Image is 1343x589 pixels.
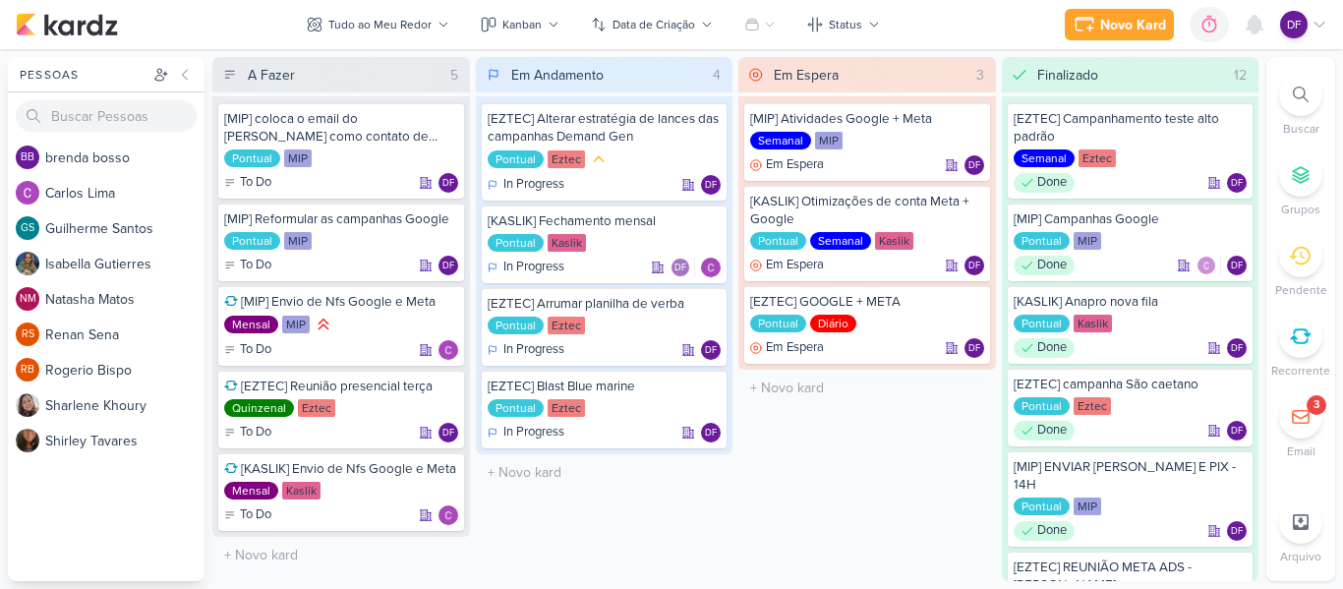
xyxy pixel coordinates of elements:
[16,181,39,205] img: Carlos Lima
[298,399,335,417] div: Eztec
[45,218,204,239] div: G u i l h e r m e S a n t o s
[16,287,39,311] div: Natasha Matos
[240,256,271,275] p: To Do
[1271,362,1330,380] p: Recorrente
[282,316,310,333] div: MIP
[1014,110,1248,146] div: [EZTEC] Campanhamento teste alto padrão
[1074,498,1101,515] div: MIP
[224,399,294,417] div: Quinzenal
[1014,232,1070,250] div: Pontual
[1227,173,1247,193] div: Responsável: Diego Freitas
[964,338,984,358] div: Diego Freitas
[964,256,984,275] div: Diego Freitas
[1227,421,1247,441] div: Responsável: Diego Freitas
[1014,256,1075,275] div: Done
[45,395,204,416] div: S h a r l e n e K h o u r y
[1014,293,1248,311] div: [KASLIK] Anapro nova fila
[548,317,585,334] div: Eztec
[240,505,271,525] p: To Do
[1227,338,1247,358] div: Responsável: Diego Freitas
[705,346,717,356] p: DF
[1014,149,1075,167] div: Semanal
[224,316,278,333] div: Mensal
[701,423,721,442] div: Responsável: Diego Freitas
[442,179,454,189] p: DF
[1037,65,1098,86] div: Finalizado
[284,232,312,250] div: MIP
[438,173,458,193] div: Diego Freitas
[488,378,722,395] div: [EZTEC] Blast Blue marine
[224,232,280,250] div: Pontual
[248,65,295,86] div: A Fazer
[16,100,197,132] input: Buscar Pessoas
[1037,173,1067,193] p: Done
[442,65,466,86] div: 5
[442,262,454,271] p: DF
[1100,15,1166,35] div: Novo Kard
[224,293,458,311] div: [MIP] Envio de Nfs Google e Meta
[45,183,204,204] div: C a r l o s L i m a
[1231,179,1243,189] p: DF
[488,399,544,417] div: Pontual
[968,344,980,354] p: DF
[674,264,686,273] p: DF
[240,340,271,360] p: To Do
[1314,397,1319,413] div: 3
[488,212,722,230] div: [KASLIK] Fechamento mensal
[705,65,729,86] div: 4
[480,458,730,487] input: + Novo kard
[742,374,992,402] input: + Novo kard
[964,256,984,275] div: Responsável: Diego Freitas
[1037,338,1067,358] p: Done
[45,147,204,168] div: b r e n d a b o s s o
[750,110,984,128] div: [MIP] Atividades Google + Meta
[810,315,856,332] div: Diário
[1227,421,1247,441] div: Diego Freitas
[503,423,564,442] p: In Progress
[503,175,564,195] p: In Progress
[1281,201,1320,218] p: Grupos
[282,482,321,500] div: Kaslik
[1014,210,1248,228] div: [MIP] Campanhas Google
[21,365,34,376] p: RB
[1280,548,1321,565] p: Arquivo
[1227,521,1247,541] div: Diego Freitas
[488,258,564,277] div: In Progress
[438,423,458,442] div: Diego Freitas
[1231,427,1243,437] p: DF
[16,146,39,169] div: brenda bosso
[224,423,271,442] div: To Do
[964,155,984,175] div: Responsável: Diego Freitas
[438,173,458,193] div: Responsável: Diego Freitas
[968,262,980,271] p: DF
[750,193,984,228] div: [KASLIK] Otimizações de conta Meta + Google
[45,431,204,451] div: S h i r l e y T a v a r e s
[1197,256,1221,275] div: Colaboradores: Carlos Lima
[488,340,564,360] div: In Progress
[1227,521,1247,541] div: Responsável: Diego Freitas
[1037,421,1067,441] p: Done
[548,234,586,252] div: Kaslik
[438,256,458,275] div: Diego Freitas
[442,429,454,439] p: DF
[1266,73,1335,138] li: Ctrl + F
[438,505,458,525] div: Responsável: Carlos Lima
[488,234,544,252] div: Pontual
[968,161,980,171] p: DF
[224,505,271,525] div: To Do
[284,149,312,167] div: MIP
[1014,397,1070,415] div: Pontual
[1014,498,1070,515] div: Pontual
[1014,421,1075,441] div: Done
[1014,458,1248,494] div: [MIP] ENVIAR BOLETO E PIX - 14H
[224,173,271,193] div: To Do
[701,340,721,360] div: Responsável: Diego Freitas
[21,223,34,234] p: GS
[766,338,824,358] p: Em Espera
[1014,315,1070,332] div: Pontual
[1227,173,1247,193] div: Diego Freitas
[750,315,806,332] div: Pontual
[16,358,39,382] div: Rogerio Bispo
[1275,281,1327,299] p: Pendente
[701,175,721,195] div: Diego Freitas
